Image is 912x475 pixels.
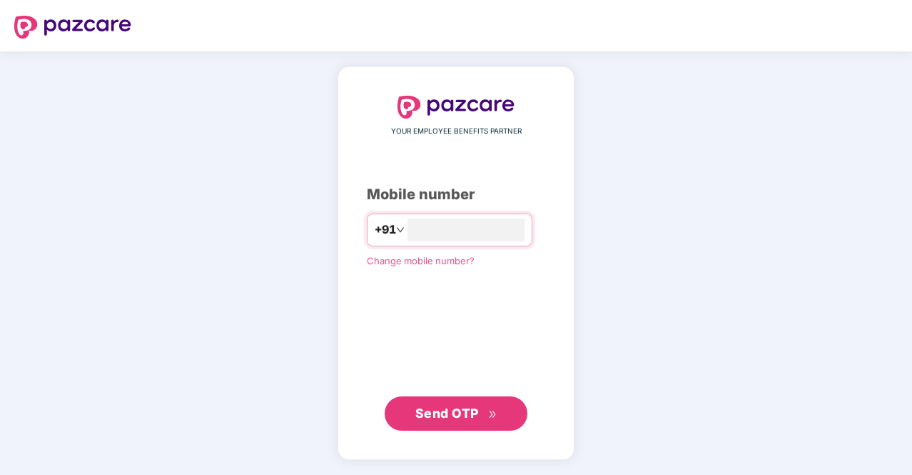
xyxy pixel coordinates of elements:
[367,184,545,206] div: Mobile number
[391,126,522,137] span: YOUR EMPLOYEE BENEFITS PARTNER
[415,406,479,421] span: Send OTP
[385,396,527,431] button: Send OTPdouble-right
[396,226,405,234] span: down
[367,255,475,266] a: Change mobile number?
[397,96,515,119] img: logo
[14,16,131,39] img: logo
[488,410,497,419] span: double-right
[375,221,396,239] span: +91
